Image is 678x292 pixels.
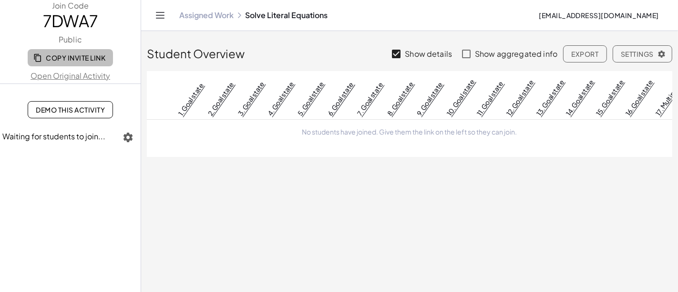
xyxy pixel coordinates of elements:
a: 14. Goal state [564,77,596,117]
td: No students have joined. Give them the link on the left so they can join. [147,119,672,144]
a: 2. Goal state [206,80,236,117]
a: 3. Goal state [236,79,266,117]
a: 15. Goal state [594,77,626,117]
span: Export [571,50,598,58]
span: Waiting for students to join... [3,131,106,141]
a: 6. Goal state [325,80,355,117]
a: 9. Goal state [415,80,444,117]
div: Student Overview [147,31,672,65]
a: 4. Goal state [266,79,296,117]
a: Assigned Work [179,10,234,20]
span: Settings [621,50,664,58]
a: 16. Goal state [624,78,655,117]
label: Show details [405,42,452,65]
span: Demo This Activity [36,105,105,114]
a: 5. Goal state [296,79,326,117]
a: 1. Goal state [176,81,205,117]
button: Copy Invite Link [28,49,113,66]
a: 8. Goal state [385,79,415,117]
a: 13. Goal state [534,77,565,117]
label: Public [59,34,82,45]
a: 12. Goal state [504,78,535,117]
button: [EMAIL_ADDRESS][DOMAIN_NAME] [531,7,667,24]
a: 10. Goal state [445,77,476,117]
button: Settings [613,45,672,63]
label: Show aggregated info [475,42,557,65]
a: Demo This Activity [28,101,113,118]
button: Toggle navigation [153,8,168,23]
span: [EMAIL_ADDRESS][DOMAIN_NAME] [539,11,659,20]
button: Export [563,45,606,63]
a: 11. Goal state [474,79,504,117]
a: 7. Goal state [355,80,385,117]
span: Copy Invite Link [35,53,105,62]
